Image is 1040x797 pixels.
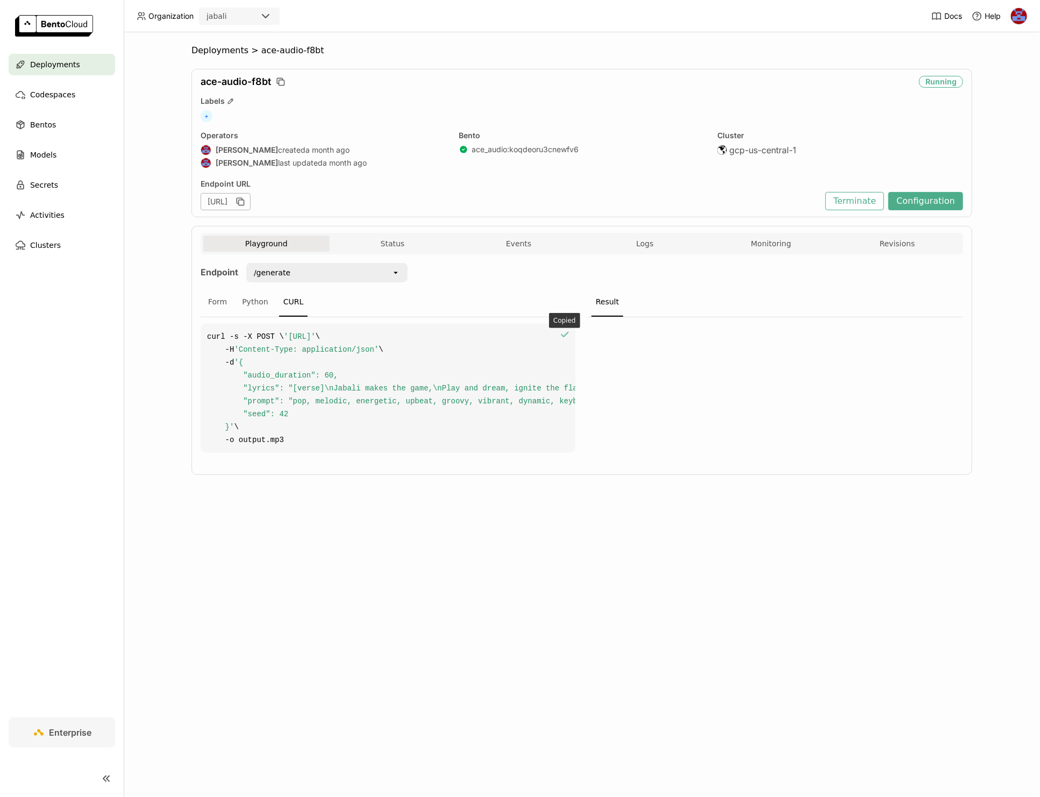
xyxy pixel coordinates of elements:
[201,131,446,140] div: Operators
[191,45,972,56] nav: Breadcrumbs navigation
[30,58,80,71] span: Deployments
[9,84,115,105] a: Codespaces
[919,76,963,88] div: Running
[30,88,75,101] span: Codespaces
[549,313,580,328] div: Copied
[9,174,115,196] a: Secrets
[636,239,653,248] span: Logs
[592,288,623,317] div: Result
[206,11,227,22] div: jabali
[888,192,963,210] button: Configuration
[459,131,705,140] div: Bento
[30,179,58,191] span: Secrets
[201,110,212,122] span: +
[284,332,316,341] span: '[URL]'
[201,145,211,155] img: Jhonatan Oliveira
[305,145,350,155] span: a month ago
[9,204,115,226] a: Activities
[985,11,1001,21] span: Help
[972,11,1001,22] div: Help
[9,54,115,75] a: Deployments
[825,192,884,210] button: Terminate
[234,345,379,354] span: 'Content-Type: application/json'
[201,76,271,88] span: ace-audio-f8bt
[261,45,324,56] span: ace-audio-f8bt
[228,11,229,22] input: Selected jabali.
[330,236,456,252] button: Status
[944,11,962,21] span: Docs
[9,114,115,136] a: Bentos
[30,209,65,222] span: Activities
[729,145,796,155] span: gcp-us-central-1
[717,131,963,140] div: Cluster
[216,158,278,168] strong: [PERSON_NAME]
[834,236,960,252] button: Revisions
[30,118,56,131] span: Bentos
[148,11,194,21] span: Organization
[201,324,575,453] code: curl -s -X POST \ \ -H \ -d \ -o output.mp3
[455,236,582,252] button: Events
[323,158,367,168] span: a month ago
[248,45,261,56] span: >
[201,145,446,155] div: created
[201,193,251,210] div: [URL]
[254,267,290,278] div: /generate
[201,96,963,106] div: Labels
[201,158,446,168] div: last updated
[279,288,308,317] div: CURL
[1011,8,1027,24] img: Jhonatan Oliveira
[201,179,820,189] div: Endpoint URL
[15,15,93,37] img: logo
[931,11,962,22] a: Docs
[191,45,248,56] span: Deployments
[204,288,231,317] div: Form
[203,236,330,252] button: Playground
[708,236,835,252] button: Monitoring
[201,158,211,168] img: Jhonatan Oliveira
[238,288,273,317] div: Python
[9,717,115,748] a: Enterprise
[291,267,293,278] input: Selected /generate.
[391,268,400,277] svg: open
[9,144,115,166] a: Models
[472,145,579,154] a: ace_audio:koqdeoru3cnewfv6
[201,267,238,277] strong: Endpoint
[216,145,278,155] strong: [PERSON_NAME]
[30,239,61,252] span: Clusters
[49,727,92,738] span: Enterprise
[9,234,115,256] a: Clusters
[30,148,56,161] span: Models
